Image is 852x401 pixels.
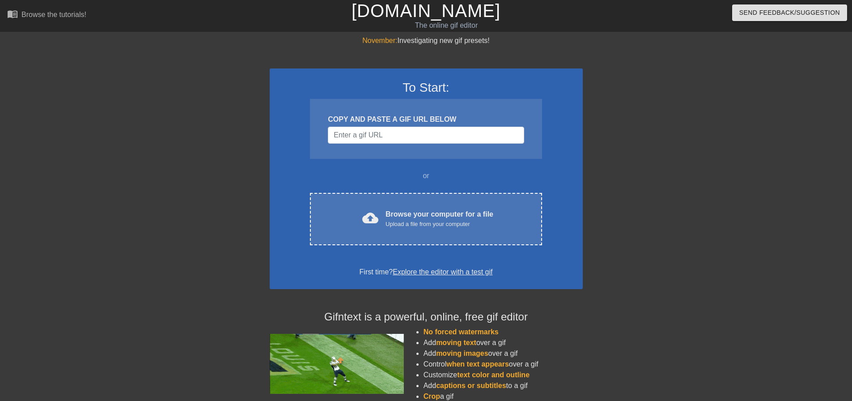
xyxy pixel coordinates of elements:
div: First time? [281,267,571,277]
div: Browse the tutorials! [21,11,86,18]
li: Customize [424,370,583,380]
li: Add over a gif [424,337,583,348]
span: cloud_upload [362,210,378,226]
span: Crop [424,392,440,400]
li: Add over a gif [424,348,583,359]
input: Username [328,127,524,144]
div: Investigating new gif presets! [270,35,583,46]
div: Upload a file from your computer [386,220,493,229]
h4: Gifntext is a powerful, online, free gif editor [270,311,583,324]
button: Send Feedback/Suggestion [732,4,847,21]
span: No forced watermarks [424,328,499,336]
span: Send Feedback/Suggestion [739,7,840,18]
div: Browse your computer for a file [386,209,493,229]
img: football_small.gif [270,334,404,394]
div: or [293,171,560,181]
span: moving images [436,350,488,357]
a: Browse the tutorials! [7,9,86,22]
h3: To Start: [281,80,571,95]
div: COPY AND PASTE A GIF URL BELOW [328,114,524,125]
span: when text appears [446,360,509,368]
a: [DOMAIN_NAME] [352,1,500,21]
div: The online gif editor [288,20,604,31]
span: captions or subtitles [436,382,506,389]
span: November: [362,37,397,44]
span: moving text [436,339,476,346]
span: menu_book [7,9,18,19]
li: Control over a gif [424,359,583,370]
a: Explore the editor with a test gif [393,268,492,276]
span: text color and outline [457,371,530,379]
li: Add to a gif [424,380,583,391]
